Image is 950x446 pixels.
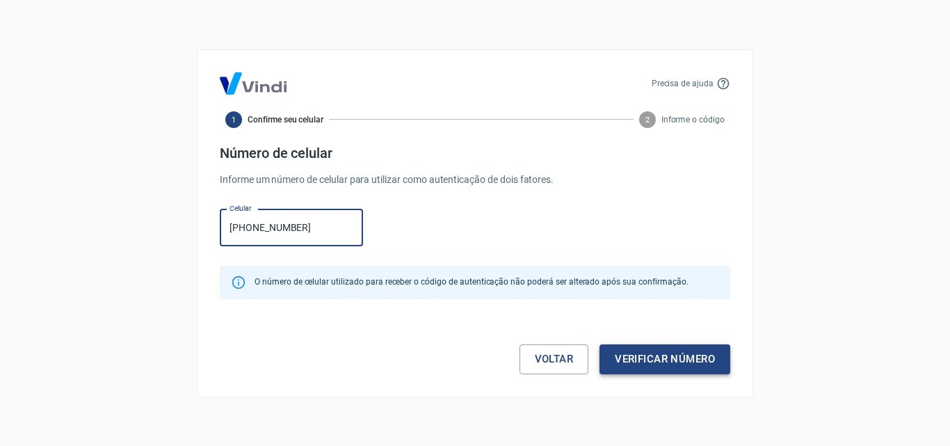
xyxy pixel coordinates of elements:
h4: Número de celular [220,145,730,161]
img: Logo Vind [220,72,287,95]
span: Informe o código [661,113,725,126]
p: Precisa de ajuda [652,77,714,90]
button: Verificar número [599,344,730,374]
p: Informe um número de celular para utilizar como autenticação de dois fatores. [220,173,730,187]
span: Confirme seu celular [248,113,323,126]
text: 2 [645,115,650,124]
text: 1 [232,115,236,124]
a: Voltar [520,344,589,374]
div: O número de celular utilizado para receber o código de autenticação não poderá ser alterado após ... [255,270,688,295]
label: Celular [230,203,252,214]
